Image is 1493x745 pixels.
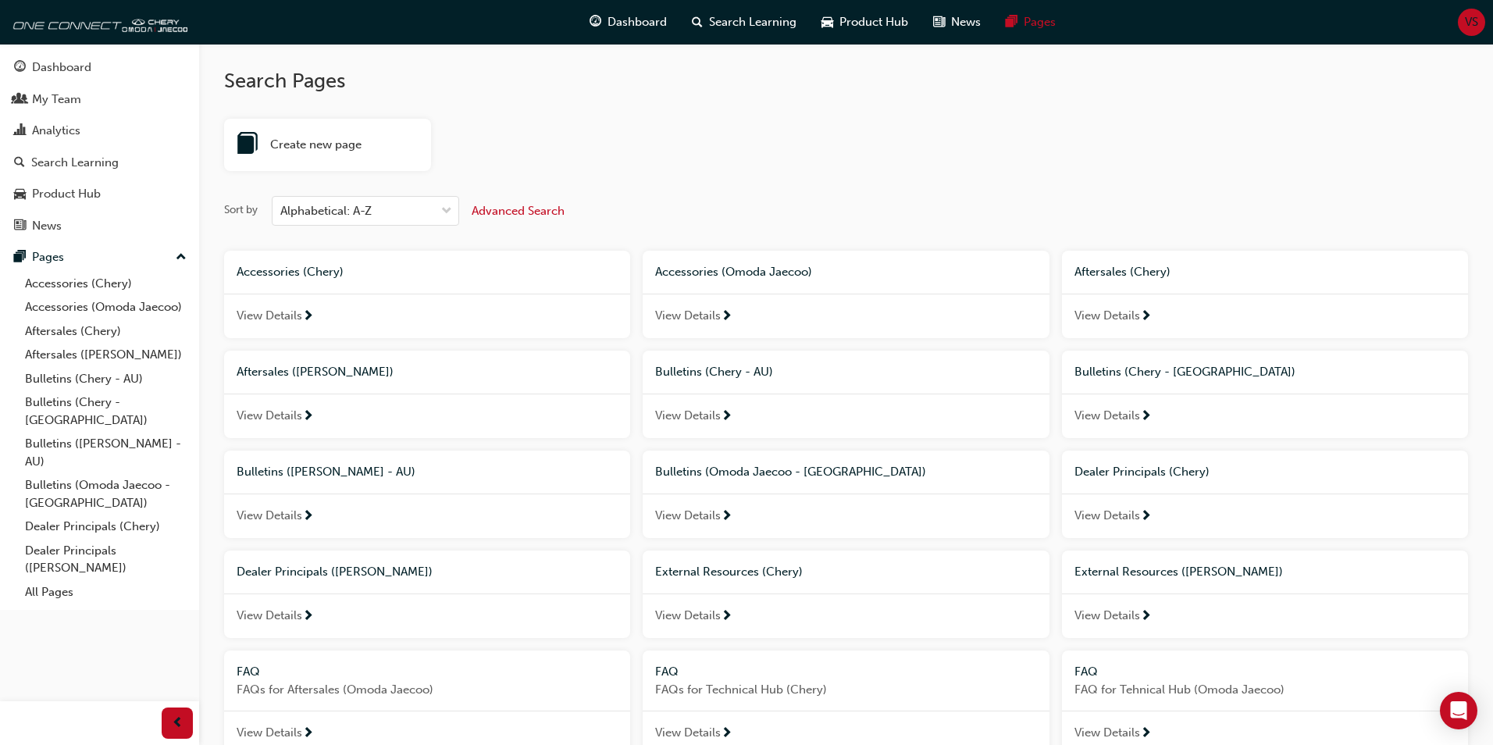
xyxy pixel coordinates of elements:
div: My Team [32,91,81,109]
span: View Details [1074,724,1140,742]
span: FAQ [655,665,679,679]
span: down-icon [441,201,452,222]
a: search-iconSearch Learning [679,6,809,38]
span: up-icon [176,248,187,268]
span: View Details [655,724,721,742]
a: Dealer Principals (Chery)View Details [1062,451,1468,538]
a: My Team [6,85,193,114]
span: news-icon [933,12,945,32]
span: View Details [1074,507,1140,525]
a: Aftersales (Chery)View Details [1062,251,1468,338]
span: Create new page [270,136,362,154]
span: next-icon [721,610,732,624]
a: Bulletins ([PERSON_NAME] - AU)View Details [224,451,630,538]
span: View Details [237,407,302,425]
span: View Details [655,507,721,525]
a: Product Hub [6,180,193,209]
a: Aftersales ([PERSON_NAME]) [19,343,193,367]
a: book-iconCreate new page [224,119,431,172]
a: Bulletins (Chery - AU)View Details [643,351,1049,438]
span: External Resources ([PERSON_NAME]) [1074,565,1283,579]
span: View Details [1074,407,1140,425]
a: Accessories (Chery)View Details [224,251,630,338]
span: Search Learning [709,13,796,31]
span: Aftersales ([PERSON_NAME]) [237,365,394,379]
span: Dealer Principals ([PERSON_NAME]) [237,565,433,579]
span: news-icon [14,219,26,233]
h2: Search Pages [224,69,1468,94]
a: Bulletins (Chery - [GEOGRAPHIC_DATA])View Details [1062,351,1468,438]
a: Bulletins (Chery - AU) [19,367,193,391]
span: FAQ [237,665,260,679]
span: chart-icon [14,124,26,138]
a: News [6,212,193,241]
span: View Details [655,307,721,325]
a: Accessories (Omoda Jaecoo) [19,295,193,319]
span: next-icon [302,510,314,524]
button: VS [1458,9,1485,36]
a: Bulletins (Omoda Jaecoo - [GEOGRAPHIC_DATA])View Details [643,451,1049,538]
div: Product Hub [32,185,101,203]
span: Aftersales (Chery) [1074,265,1171,279]
span: search-icon [692,12,703,32]
a: Aftersales ([PERSON_NAME])View Details [224,351,630,438]
div: Dashboard [32,59,91,77]
span: next-icon [1140,727,1152,741]
button: Pages [6,243,193,272]
a: car-iconProduct Hub [809,6,921,38]
span: FAQs for Aftersales (Omoda Jaecoo) [237,681,618,699]
a: Bulletins (Chery - [GEOGRAPHIC_DATA]) [19,390,193,432]
span: Bulletins (Omoda Jaecoo - [GEOGRAPHIC_DATA]) [655,465,926,479]
span: next-icon [302,727,314,741]
div: Search Learning [31,154,119,172]
img: oneconnect [8,6,187,37]
span: View Details [237,724,302,742]
span: next-icon [1140,610,1152,624]
span: pages-icon [1006,12,1017,32]
span: next-icon [1140,410,1152,424]
span: Accessories (Chery) [237,265,344,279]
span: Product Hub [839,13,908,31]
span: car-icon [821,12,833,32]
span: View Details [655,407,721,425]
a: Dashboard [6,53,193,82]
a: Accessories (Omoda Jaecoo)View Details [643,251,1049,338]
span: Bulletins (Chery - AU) [655,365,773,379]
button: DashboardMy TeamAnalyticsSearch LearningProduct HubNews [6,50,193,243]
div: Pages [32,248,64,266]
a: External Resources ([PERSON_NAME])View Details [1062,551,1468,638]
span: pages-icon [14,251,26,265]
div: Sort by [224,202,258,218]
button: Advanced Search [472,196,565,226]
a: Bulletins ([PERSON_NAME] - AU) [19,432,193,473]
span: View Details [237,607,302,625]
div: News [32,217,62,235]
span: View Details [655,607,721,625]
a: All Pages [19,580,193,604]
span: next-icon [721,310,732,324]
span: next-icon [1140,510,1152,524]
span: car-icon [14,187,26,201]
span: next-icon [721,410,732,424]
a: news-iconNews [921,6,993,38]
a: Bulletins (Omoda Jaecoo - [GEOGRAPHIC_DATA]) [19,473,193,515]
span: Bulletins ([PERSON_NAME] - AU) [237,465,415,479]
span: search-icon [14,156,25,170]
span: FAQ for Tehnical Hub (Omoda Jaecoo) [1074,681,1456,699]
div: Alphabetical: A-Z [280,202,372,220]
span: View Details [237,507,302,525]
span: guage-icon [590,12,601,32]
span: FAQs for Technical Hub (Chery) [655,681,1036,699]
a: guage-iconDashboard [577,6,679,38]
span: book-icon [237,134,258,156]
a: Search Learning [6,148,193,177]
a: Aftersales (Chery) [19,319,193,344]
a: Dealer Principals (Chery) [19,515,193,539]
span: next-icon [1140,310,1152,324]
span: prev-icon [172,714,184,733]
span: Bulletins (Chery - [GEOGRAPHIC_DATA]) [1074,365,1295,379]
span: External Resources (Chery) [655,565,803,579]
a: Accessories (Chery) [19,272,193,296]
a: Dealer Principals ([PERSON_NAME])View Details [224,551,630,638]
